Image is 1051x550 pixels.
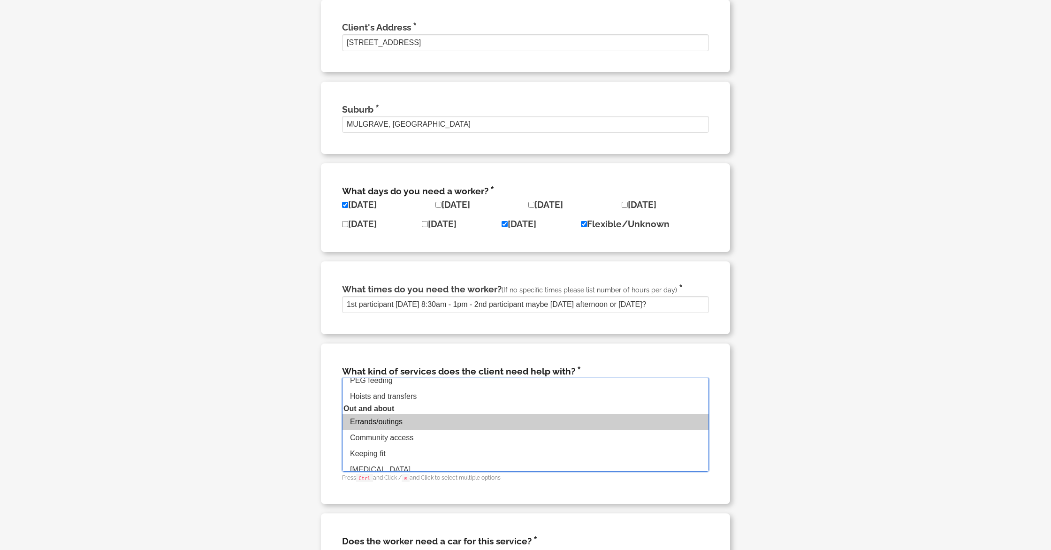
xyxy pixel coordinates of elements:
h3: Does the worker need a car for this service? [342,535,709,548]
option: Community access [343,430,708,446]
label: [DATE] [435,199,470,210]
label: Client's Address [342,22,411,32]
option: Hoists and transfers [343,389,708,405]
input: e.g. 22/7 South Pie St. [342,34,709,51]
option: PEG feeding [343,373,708,389]
small: Press and Click / and Click to select multiple options [342,474,501,481]
label: [DATE] [528,199,563,210]
label: What days do you need a worker? [342,186,488,196]
code: ⌘ [402,474,410,482]
input: e.g. North Bondi, New South Wales [342,116,709,133]
input: Flexible/Unknown [581,221,587,227]
input: [DATE] [342,202,348,208]
label: Flexible/Unknown [581,219,670,229]
option: Keeping fit [343,446,708,462]
label: [DATE] [342,199,377,210]
input: [DATE] [502,221,508,227]
label: Suburb [342,104,373,115]
input: [DATE] [422,221,428,227]
label: [DATE] [422,219,457,229]
h3: What kind of services does the client need help with? [342,365,709,378]
label: [DATE] [622,199,656,210]
input: [DATE] [342,221,348,227]
input: [DATE] [622,202,628,208]
code: Ctrl [356,474,373,482]
option: [MEDICAL_DATA] [343,462,708,478]
option: Errands/outings [343,414,708,430]
input: e.g. 9am to 4pm [342,296,709,313]
label: [DATE] [502,219,536,229]
small: (If no specific times please list number of hours per day) [502,286,677,294]
input: [DATE] [435,202,442,208]
label: What times do you need the worker? [342,284,677,294]
label: [DATE] [342,219,377,229]
input: [DATE] [528,202,534,208]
